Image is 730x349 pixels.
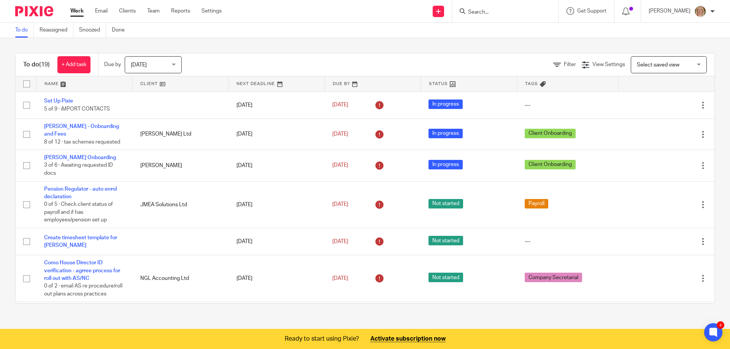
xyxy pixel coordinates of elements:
[133,118,229,150] td: [PERSON_NAME] Ltd
[44,163,113,176] span: 3 of 6 · Awaiting requested ID docs
[717,321,724,329] div: 4
[525,238,611,245] div: ---
[229,150,325,181] td: [DATE]
[332,239,348,244] span: [DATE]
[649,7,690,15] p: [PERSON_NAME]
[332,103,348,108] span: [DATE]
[428,199,463,208] span: Not started
[332,131,348,137] span: [DATE]
[229,255,325,302] td: [DATE]
[79,23,106,38] a: Snoozed
[428,273,463,282] span: Not started
[44,98,73,104] a: Set Up Pixie
[332,276,348,281] span: [DATE]
[577,8,606,14] span: Get Support
[70,7,84,15] a: Work
[112,23,130,38] a: Done
[15,23,34,38] a: To do
[428,129,463,138] span: In progress
[133,150,229,181] td: [PERSON_NAME]
[428,236,463,245] span: Not started
[95,7,108,15] a: Email
[467,9,536,16] input: Search
[229,181,325,228] td: [DATE]
[133,181,229,228] td: JMEA Solutions Ltd
[564,62,576,67] span: Filter
[119,7,136,15] a: Clients
[44,235,117,248] a: Create timesheet template for [PERSON_NAME]
[44,186,117,199] a: Pension Regulator - auto enrol declaration
[44,284,122,297] span: 0 of 2 · email AS re procedure/roll out plans across practices
[104,61,121,68] p: Due by
[133,255,229,302] td: NGL Accounting Ltd
[171,7,190,15] a: Reports
[428,160,463,169] span: In progress
[525,82,538,86] span: Tags
[44,202,113,223] span: 0 of 5 · Check client status of payroll and if has employees/pension set up
[229,302,325,333] td: [DATE]
[39,62,50,68] span: (19)
[15,6,53,16] img: Pixie
[525,273,582,282] span: Company Secretarial
[57,56,90,73] a: + Add task
[131,62,147,68] span: [DATE]
[40,23,73,38] a: Reassigned
[44,155,116,160] a: [PERSON_NAME] Onboarding
[44,260,120,281] a: Como House Director ID verification - agrree process for roll out with AS/NC
[202,7,222,15] a: Settings
[229,118,325,150] td: [DATE]
[229,92,325,118] td: [DATE]
[525,160,576,169] span: Client Onboarding
[637,62,679,68] span: Select saved view
[44,124,119,137] a: [PERSON_NAME] - Onboarding and Fees
[229,228,325,255] td: [DATE]
[44,139,120,145] span: 8 of 12 · tax schemes requested
[592,62,625,67] span: View Settings
[525,129,576,138] span: Client Onboarding
[147,7,160,15] a: Team
[525,101,611,109] div: ---
[133,302,229,333] td: [PERSON_NAME] Limited
[23,61,50,69] h1: To do
[428,99,463,109] span: In progress
[44,106,110,112] span: 5 of 9 · iMPORT CONTACTS
[332,202,348,207] span: [DATE]
[694,5,706,17] img: JW%20photo.JPG
[332,163,348,168] span: [DATE]
[525,199,548,208] span: Payroll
